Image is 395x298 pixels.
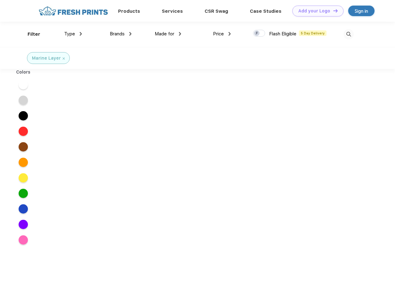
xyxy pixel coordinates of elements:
[162,8,183,14] a: Services
[32,55,61,61] div: Marine Layer
[118,8,140,14] a: Products
[355,7,368,15] div: Sign in
[298,8,330,14] div: Add your Logo
[299,30,326,36] span: 5 Day Delivery
[37,6,110,16] img: fo%20logo%202.webp
[229,32,231,36] img: dropdown.png
[179,32,181,36] img: dropdown.png
[155,31,174,37] span: Made for
[205,8,228,14] a: CSR Swag
[333,9,338,12] img: DT
[213,31,224,37] span: Price
[63,57,65,60] img: filter_cancel.svg
[64,31,75,37] span: Type
[348,6,375,16] a: Sign in
[80,32,82,36] img: dropdown.png
[28,31,40,38] div: Filter
[269,31,296,37] span: Flash Eligible
[11,69,35,75] div: Colors
[129,32,131,36] img: dropdown.png
[344,29,354,39] img: desktop_search.svg
[110,31,125,37] span: Brands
